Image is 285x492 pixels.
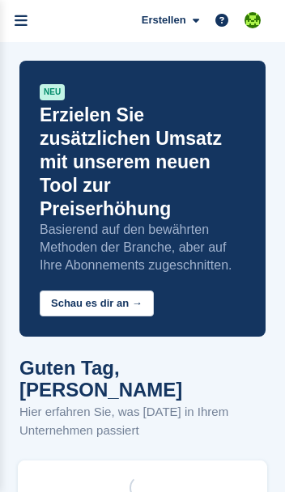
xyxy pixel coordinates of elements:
[142,12,186,28] span: Erstellen
[19,403,266,439] p: Hier erfahren Sie, was [DATE] in Ihrem Unternehmen passiert
[19,357,266,401] h1: Guten Tag, [PERSON_NAME]
[40,291,154,317] button: Schau es dir an →
[245,12,261,28] img: Stefano
[40,84,65,100] div: NEU
[40,221,245,274] p: Basierend auf den bewährten Methoden der Branche, aber auf Ihre Abonnements zugeschnitten.
[40,104,245,221] p: Erzielen Sie zusätzlichen Umsatz mit unserem neuen Tool zur Preiserhöhung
